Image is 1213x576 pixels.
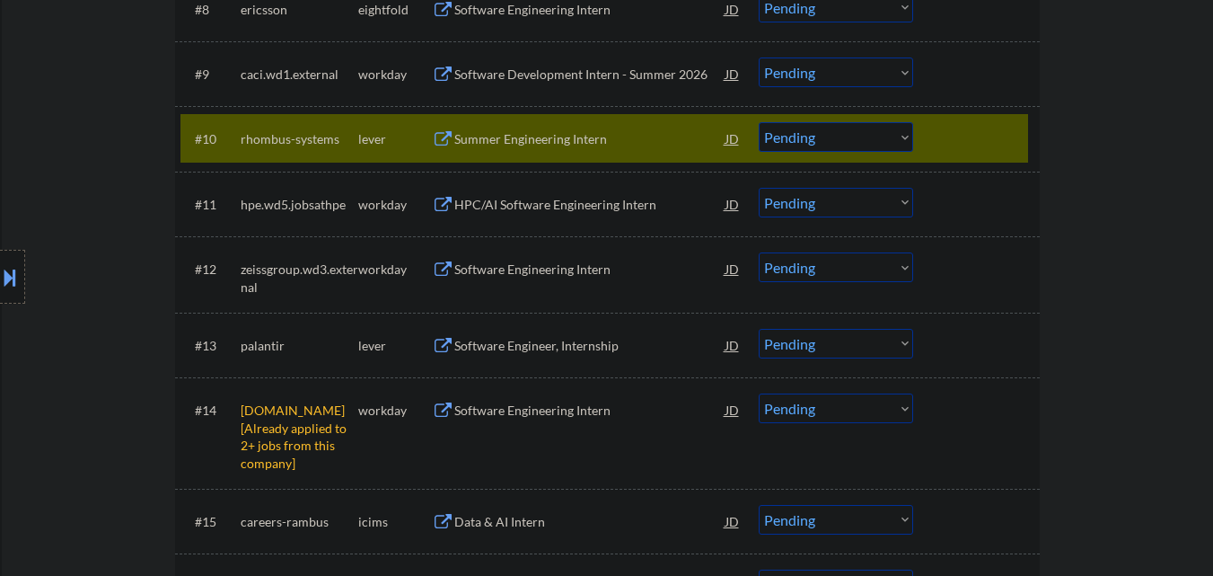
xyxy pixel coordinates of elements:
div: HPC/AI Software Engineering Intern [454,196,725,214]
div: JD [724,58,742,90]
div: workday [358,261,432,279]
div: icims [358,513,432,531]
div: Software Engineer, Internship [454,337,725,355]
div: Data & AI Intern [454,513,725,531]
div: JD [724,329,742,361]
div: Software Engineering Intern [454,1,725,19]
div: Summer Engineering Intern [454,130,725,148]
div: Software Engineering Intern [454,261,725,279]
div: Software Development Intern - Summer 2026 [454,66,725,84]
div: JD [724,253,742,285]
div: Software Engineering Intern [454,402,725,420]
div: careers-rambus [241,513,358,531]
div: #8 [195,1,226,19]
div: ericsson [241,1,358,19]
div: lever [358,130,432,148]
div: caci.wd1.external [241,66,358,84]
div: #9 [195,66,226,84]
div: lever [358,337,432,355]
div: workday [358,402,432,420]
div: JD [724,394,742,426]
div: JD [724,188,742,220]
div: workday [358,66,432,84]
div: eightfold [358,1,432,19]
div: JD [724,122,742,155]
div: workday [358,196,432,214]
div: #15 [195,513,226,531]
div: JD [724,505,742,537]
